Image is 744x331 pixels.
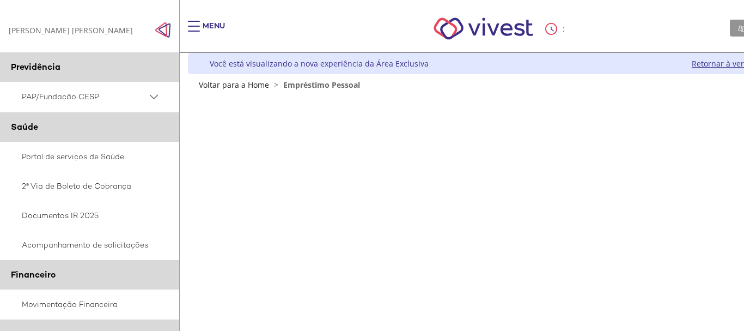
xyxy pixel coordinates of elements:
img: Vivest [422,5,545,52]
span: Click to close side navigation. [155,22,171,38]
span: Saúde [11,121,38,133]
span: Previdência [11,61,60,73]
div: Menu [203,21,225,43]
a: Voltar para a Home [199,80,269,90]
div: : [545,23,567,35]
img: Fechar menu [155,22,171,38]
span: Financeiro [11,269,56,280]
div: [PERSON_NAME] [PERSON_NAME] [9,25,133,35]
span: Empréstimo Pessoal [283,80,360,90]
div: Você está visualizando a nova experiência da Área Exclusiva [210,58,429,69]
span: > [271,80,281,90]
span: PAP/Fundação CESP [22,90,147,104]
